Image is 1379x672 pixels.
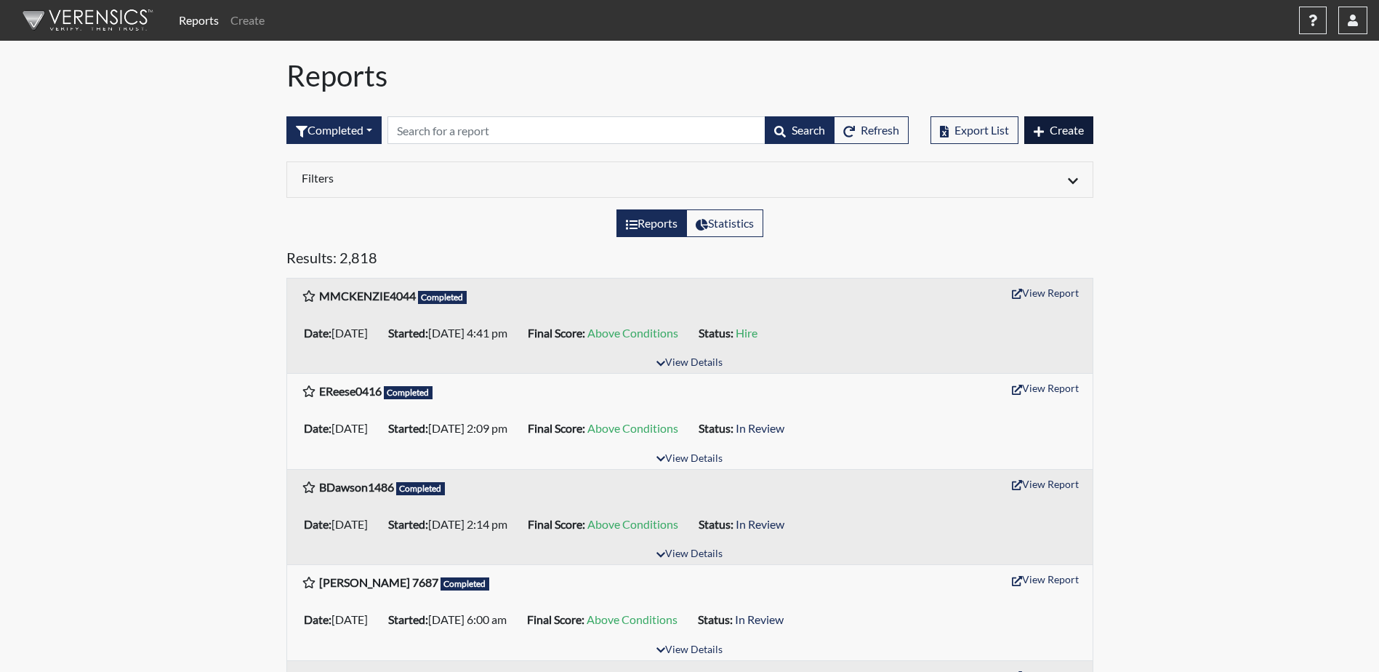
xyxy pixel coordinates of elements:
[1005,473,1085,495] button: View Report
[286,58,1093,93] h1: Reports
[319,384,382,398] b: EReese0416
[396,482,446,495] span: Completed
[304,517,331,531] b: Date:
[527,612,584,626] b: Final Score:
[650,353,729,373] button: View Details
[587,326,678,340] span: Above Conditions
[298,608,382,631] li: [DATE]
[382,608,521,631] li: [DATE] 6:00 am
[173,6,225,35] a: Reports
[616,209,687,237] label: View the list of reports
[388,517,428,531] b: Started:
[382,417,522,440] li: [DATE] 2:09 pm
[834,116,909,144] button: Refresh
[1024,116,1093,144] button: Create
[698,612,733,626] b: Status:
[1005,281,1085,304] button: View Report
[304,421,331,435] b: Date:
[441,577,490,591] span: Completed
[291,171,1089,188] div: Click to expand/collapse filters
[319,575,438,589] b: [PERSON_NAME] 7687
[304,326,331,340] b: Date:
[319,289,416,303] b: MMCKENZIE4044
[302,171,679,185] h6: Filters
[736,517,784,531] span: In Review
[587,421,678,435] span: Above Conditions
[930,116,1018,144] button: Export List
[861,123,899,137] span: Refresh
[418,291,467,304] span: Completed
[384,386,433,399] span: Completed
[735,612,784,626] span: In Review
[225,6,270,35] a: Create
[736,326,757,340] span: Hire
[1005,568,1085,591] button: View Report
[736,421,784,435] span: In Review
[587,612,678,626] span: Above Conditions
[699,517,733,531] b: Status:
[298,417,382,440] li: [DATE]
[286,249,1093,272] h5: Results: 2,818
[650,641,729,660] button: View Details
[387,116,765,144] input: Search by Registration ID, Interview Number, or Investigation Name.
[382,321,522,345] li: [DATE] 4:41 pm
[1005,377,1085,399] button: View Report
[286,116,382,144] button: Completed
[304,612,331,626] b: Date:
[650,449,729,469] button: View Details
[699,326,733,340] b: Status:
[650,545,729,564] button: View Details
[319,480,394,494] b: BDawson1486
[587,517,678,531] span: Above Conditions
[765,116,835,144] button: Search
[388,421,428,435] b: Started:
[382,513,522,536] li: [DATE] 2:14 pm
[298,321,382,345] li: [DATE]
[686,209,763,237] label: View statistics about completed interviews
[699,421,733,435] b: Status:
[528,421,585,435] b: Final Score:
[528,517,585,531] b: Final Score:
[954,123,1009,137] span: Export List
[528,326,585,340] b: Final Score:
[298,513,382,536] li: [DATE]
[388,326,428,340] b: Started:
[388,612,428,626] b: Started:
[286,116,382,144] div: Filter by interview status
[792,123,825,137] span: Search
[1050,123,1084,137] span: Create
